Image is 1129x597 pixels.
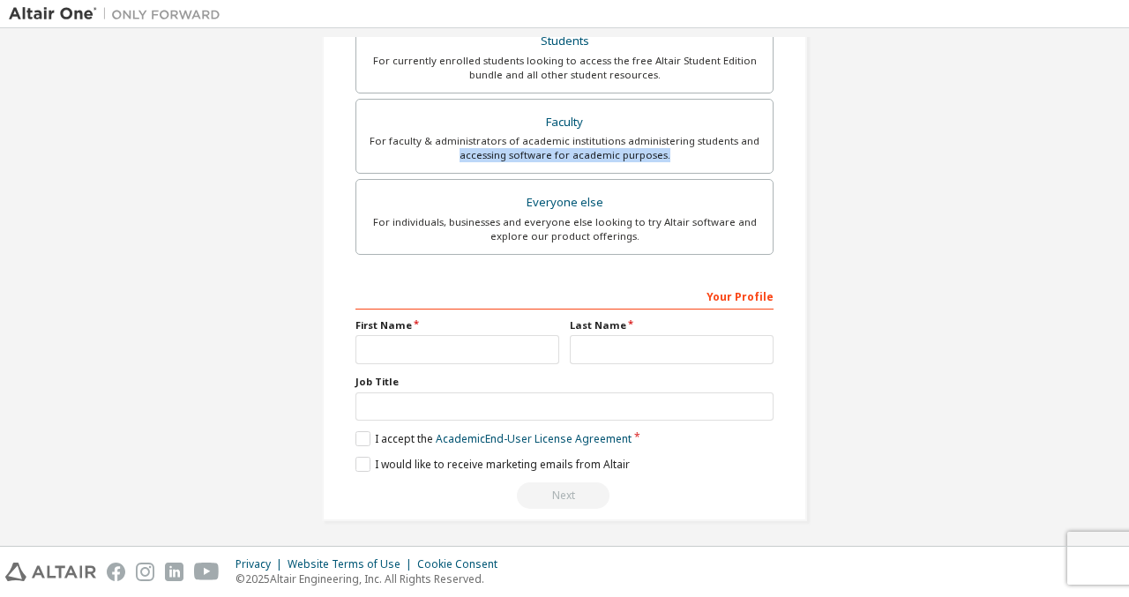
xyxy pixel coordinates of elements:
[355,281,774,310] div: Your Profile
[367,190,762,215] div: Everyone else
[288,557,417,571] div: Website Terms of Use
[9,5,229,23] img: Altair One
[436,431,632,446] a: Academic End-User License Agreement
[417,557,508,571] div: Cookie Consent
[355,457,630,472] label: I would like to receive marketing emails from Altair
[107,563,125,581] img: facebook.svg
[236,557,288,571] div: Privacy
[367,54,762,82] div: For currently enrolled students looking to access the free Altair Student Edition bundle and all ...
[367,215,762,243] div: For individuals, businesses and everyone else looking to try Altair software and explore our prod...
[367,134,762,162] div: For faculty & administrators of academic institutions administering students and accessing softwa...
[355,482,774,509] div: Read and acccept EULA to continue
[5,563,96,581] img: altair_logo.svg
[367,110,762,135] div: Faculty
[136,563,154,581] img: instagram.svg
[570,318,774,332] label: Last Name
[355,318,559,332] label: First Name
[367,29,762,54] div: Students
[355,431,632,446] label: I accept the
[236,571,508,586] p: © 2025 Altair Engineering, Inc. All Rights Reserved.
[194,563,220,581] img: youtube.svg
[165,563,183,581] img: linkedin.svg
[355,375,774,389] label: Job Title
